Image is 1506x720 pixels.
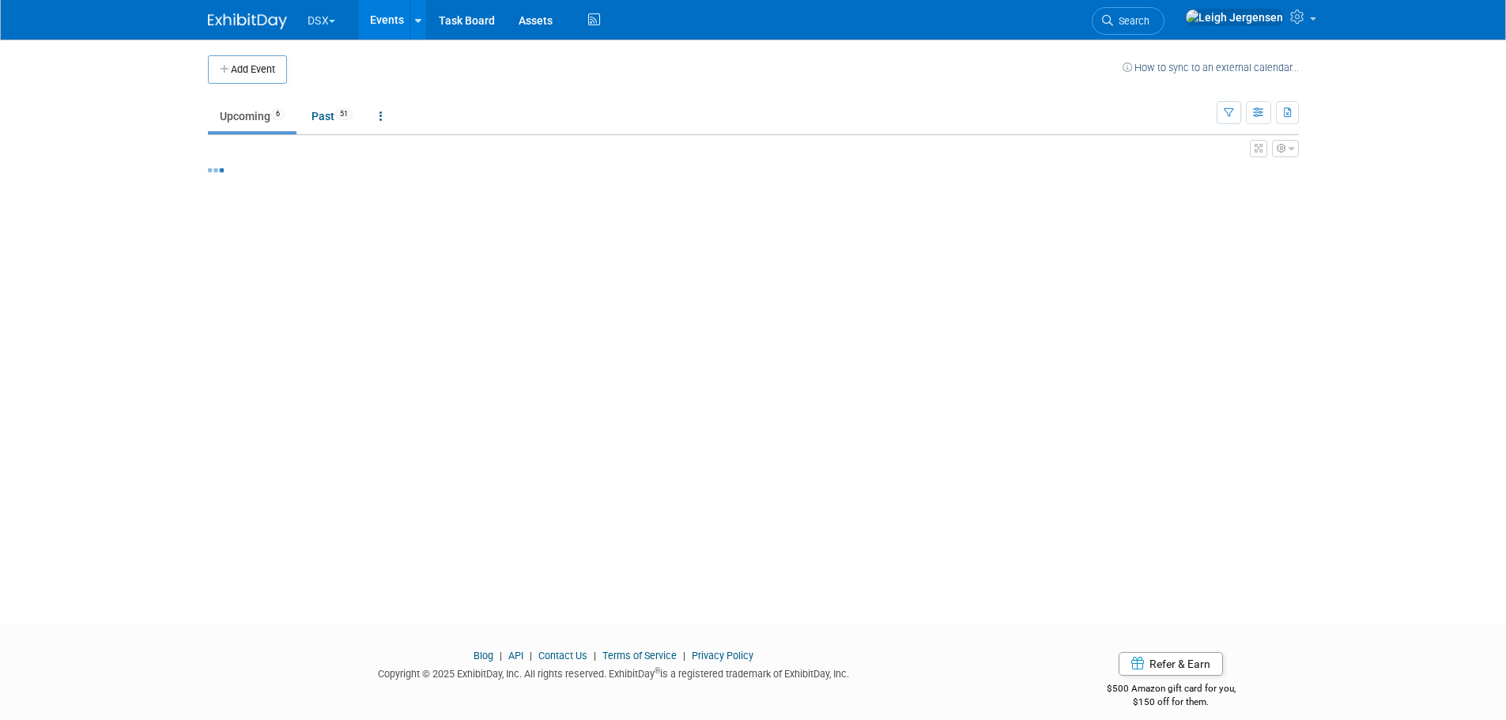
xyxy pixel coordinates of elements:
[1044,672,1299,708] div: $500 Amazon gift card for you,
[602,650,677,662] a: Terms of Service
[679,650,689,662] span: |
[1092,7,1164,35] a: Search
[271,108,285,120] span: 6
[1185,9,1284,26] img: Leigh Jergensen
[208,168,224,172] img: loading...
[1123,62,1299,74] a: How to sync to an external calendar...
[1113,15,1149,27] span: Search
[496,650,506,662] span: |
[1044,695,1299,709] div: $150 off for them.
[508,650,523,662] a: API
[208,663,1021,681] div: Copyright © 2025 ExhibitDay, Inc. All rights reserved. ExhibitDay is a registered trademark of Ex...
[208,13,287,29] img: ExhibitDay
[208,101,296,131] a: Upcoming6
[335,108,353,120] span: 51
[300,101,364,131] a: Past51
[590,650,600,662] span: |
[1119,652,1223,676] a: Refer & Earn
[692,650,753,662] a: Privacy Policy
[208,55,287,84] button: Add Event
[526,650,536,662] span: |
[655,666,660,675] sup: ®
[474,650,493,662] a: Blog
[538,650,587,662] a: Contact Us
